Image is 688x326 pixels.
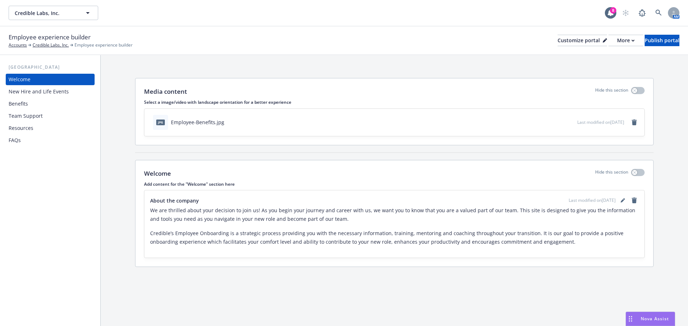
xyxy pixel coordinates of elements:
[635,6,649,20] a: Report a Bug
[144,99,645,105] p: Select a image/video with landscape orientation for a better experience
[9,42,27,48] a: Accounts
[558,35,607,46] button: Customize portal
[6,64,95,71] div: [GEOGRAPHIC_DATA]
[630,118,639,127] a: remove
[595,87,628,96] p: Hide this section
[171,118,224,126] div: Employee-Benefits.jpg
[618,6,633,20] a: Start snowing
[6,122,95,134] a: Resources
[6,135,95,146] a: FAQs
[645,35,679,46] button: Publish portal
[608,35,643,46] button: More
[626,312,675,326] button: Nova Assist
[618,196,627,205] a: editPencil
[595,169,628,178] p: Hide this section
[9,122,33,134] div: Resources
[9,98,28,110] div: Benefits
[9,86,69,97] div: New Hire and Life Events
[156,120,165,125] span: jpg
[144,181,645,187] p: Add content for the "Welcome" section here
[150,206,639,223] p: We are thrilled about your decision to join us! As you begin your journey and career with us, we ...
[9,74,30,85] div: Welcome
[610,7,616,14] div: 8
[577,119,624,125] span: Last modified on [DATE]
[6,74,95,85] a: Welcome
[6,98,95,110] a: Benefits
[6,86,95,97] a: New Hire and Life Events
[6,110,95,122] a: Team Support
[9,6,98,20] button: Credible Labs, Inc.
[556,118,562,126] button: download file
[33,42,69,48] a: Credible Labs, Inc.
[9,135,21,146] div: FAQs
[150,229,639,246] p: Credible’s Employee Onboarding is a strategic process providing you with the necessary informatio...
[9,33,91,42] span: Employee experience builder
[144,87,187,96] p: Media content
[15,9,77,17] span: Credible Labs, Inc.
[75,42,133,48] span: Employee experience builder
[568,118,574,126] button: preview file
[144,169,171,178] p: Welcome
[651,6,666,20] a: Search
[641,316,669,322] span: Nova Assist
[9,110,43,122] div: Team Support
[569,197,616,204] span: Last modified on [DATE]
[626,312,635,326] div: Drag to move
[630,196,639,205] a: remove
[617,35,635,46] div: More
[150,197,199,204] span: About the company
